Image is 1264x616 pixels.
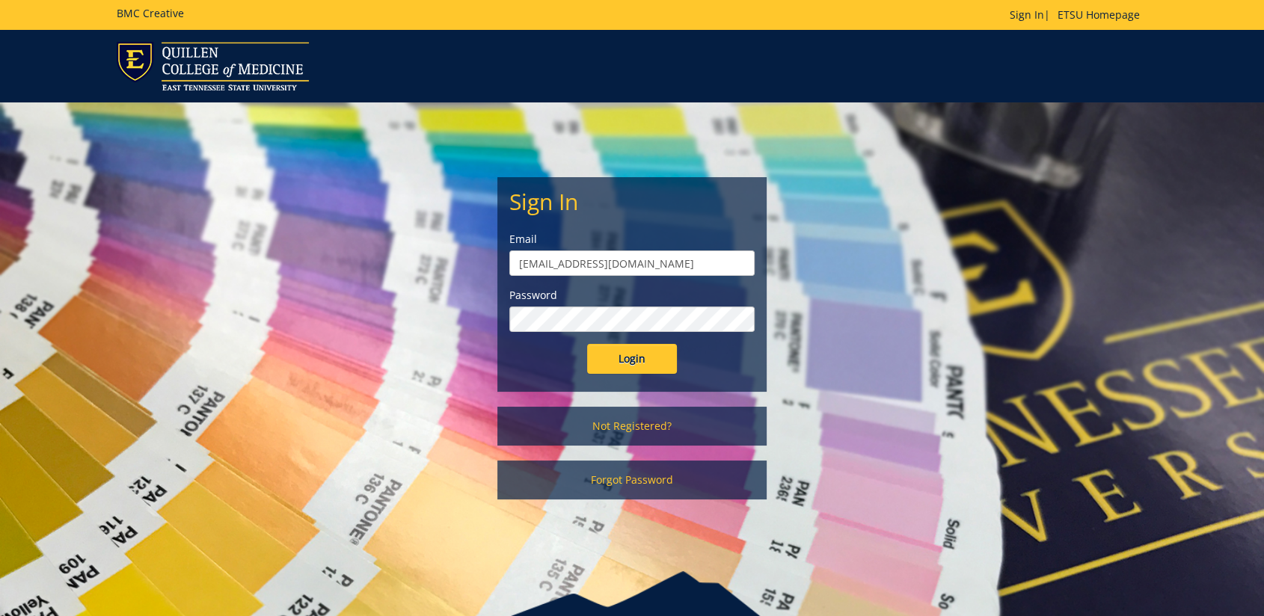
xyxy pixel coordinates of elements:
a: Sign In [1010,7,1044,22]
a: Forgot Password [497,461,767,499]
h5: BMC Creative [117,7,184,19]
a: ETSU Homepage [1050,7,1147,22]
a: Not Registered? [497,407,767,446]
label: Password [509,288,755,303]
img: ETSU logo [117,42,309,90]
h2: Sign In [509,189,755,214]
label: Email [509,232,755,247]
input: Login [587,344,677,374]
p: | [1010,7,1147,22]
